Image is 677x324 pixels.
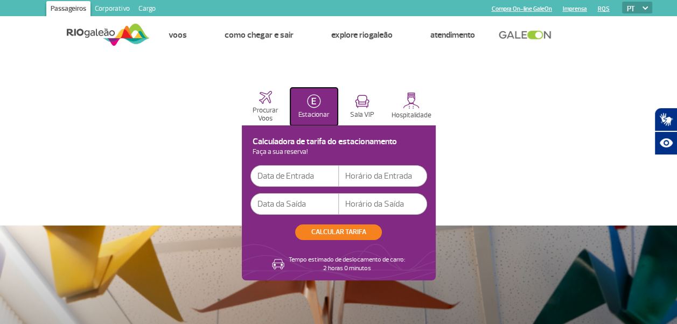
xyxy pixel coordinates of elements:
[247,107,284,123] p: Procurar Voos
[225,30,293,40] a: Como chegar e sair
[259,91,272,104] img: airplaneHome.svg
[654,108,677,155] div: Plugin de acessibilidade da Hand Talk.
[250,139,427,145] h4: Calculadora de tarifa do estacionamento
[46,1,90,18] a: Passageiros
[598,5,610,12] a: RQS
[492,5,552,12] a: Compra On-line GaleOn
[289,256,405,273] p: Tempo estimado de deslocamento de carro: 2 horas 0 minutos
[392,111,431,119] p: Hospitalidade
[331,30,392,40] a: Explore RIOgaleão
[339,165,427,187] input: Horário da Entrada
[169,30,187,40] a: Voos
[250,193,339,215] input: Data da Saída
[355,95,369,108] img: vipRoom.svg
[307,94,321,108] img: carParkingHomeActive.svg
[290,88,338,125] button: Estacionar
[250,149,427,155] p: Faça a sua reserva!
[250,165,339,187] input: Data de Entrada
[654,131,677,155] button: Abrir recursos assistivos.
[654,108,677,131] button: Abrir tradutor de língua de sinais.
[242,88,289,125] button: Procurar Voos
[339,193,427,215] input: Horário da Saída
[134,1,160,18] a: Cargo
[298,111,330,119] p: Estacionar
[295,224,382,240] button: CALCULAR TARIFA
[403,92,420,109] img: hospitality.svg
[563,5,587,12] a: Imprensa
[350,111,374,119] p: Sala VIP
[339,88,386,125] button: Sala VIP
[430,30,474,40] a: Atendimento
[90,1,134,18] a: Corporativo
[387,88,436,125] button: Hospitalidade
